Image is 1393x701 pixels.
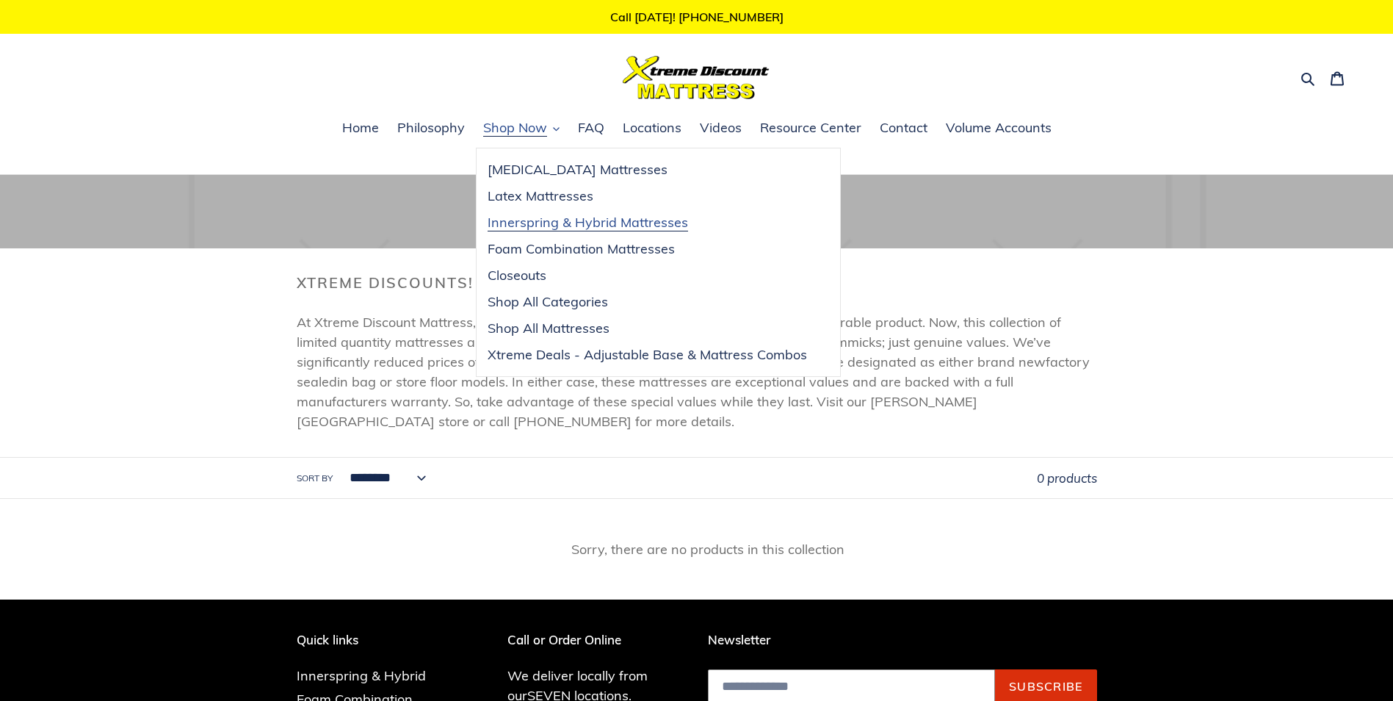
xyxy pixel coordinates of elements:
a: Home [335,118,386,140]
span: Resource Center [760,119,861,137]
label: Sort by [297,472,333,485]
span: factory sealed [297,353,1090,390]
a: Volume Accounts [938,118,1059,140]
a: Contact [872,118,935,140]
span: Shop Now [483,119,547,137]
span: Subscribe [1009,679,1083,694]
a: Videos [692,118,749,140]
a: FAQ [571,118,612,140]
span: Contact [880,119,927,137]
button: Shop Now [476,118,567,140]
img: Xtreme Discount Mattress [623,56,770,99]
a: Foam Combination Mattresses [477,236,818,262]
a: Innerspring & Hybrid [297,667,426,684]
a: Philosophy [390,118,472,140]
a: Innerspring & Hybrid Mattresses [477,209,818,236]
a: [MEDICAL_DATA] Mattresses [477,157,818,183]
span: Philosophy [397,119,465,137]
h2: Xtreme Discounts! [297,274,1097,292]
span: 0 products [1037,470,1097,486]
a: Shop All Mattresses [477,315,818,342]
span: Latex Mattresses [488,187,593,205]
a: Closeouts [477,262,818,289]
a: Latex Mattresses [477,183,818,209]
p: Quick links [297,633,448,647]
span: Shop All Mattresses [488,320,609,337]
span: Innerspring & Hybrid Mattresses [488,214,688,231]
p: Sorry, there are no products in this collection [319,539,1097,559]
p: Call or Order Online [507,633,686,647]
p: At Xtreme Discount Mattress, our everyday price is 1/2 to 1/3 of the competition's comparable pro... [297,312,1097,431]
p: Newsletter [708,633,1097,647]
span: Home [342,119,379,137]
span: [MEDICAL_DATA] Mattresses [488,161,667,179]
span: Xtreme Deals - Adjustable Base & Mattress Combos [488,346,807,364]
span: Closeouts [488,267,546,284]
a: Xtreme Deals - Adjustable Base & Mattress Combos [477,342,818,368]
a: Shop All Categories [477,289,818,315]
span: Videos [700,119,742,137]
span: Volume Accounts [946,119,1052,137]
span: Shop All Categories [488,293,608,311]
a: Resource Center [753,118,869,140]
a: Locations [615,118,689,140]
span: Locations [623,119,681,137]
span: FAQ [578,119,604,137]
span: Foam Combination Mattresses [488,240,675,258]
